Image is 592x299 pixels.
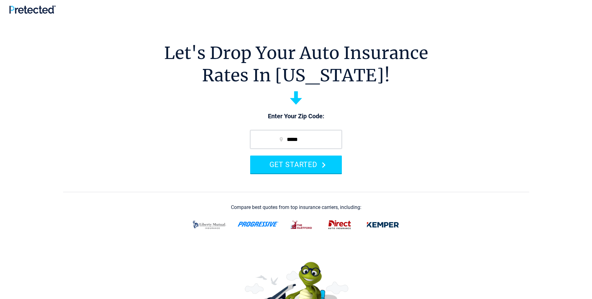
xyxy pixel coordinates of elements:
div: Compare best quotes from top insurance carriers, including: [231,205,361,210]
input: zip code [250,130,342,149]
img: liberty [189,217,230,233]
img: Pretected Logo [9,5,56,14]
img: progressive [237,222,279,227]
img: kemper [362,217,403,233]
h1: Let's Drop Your Auto Insurance Rates In [US_STATE]! [164,42,428,87]
p: Enter Your Zip Code: [244,112,348,121]
button: GET STARTED [250,156,342,173]
img: thehartford [287,217,317,233]
img: direct [324,217,355,233]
